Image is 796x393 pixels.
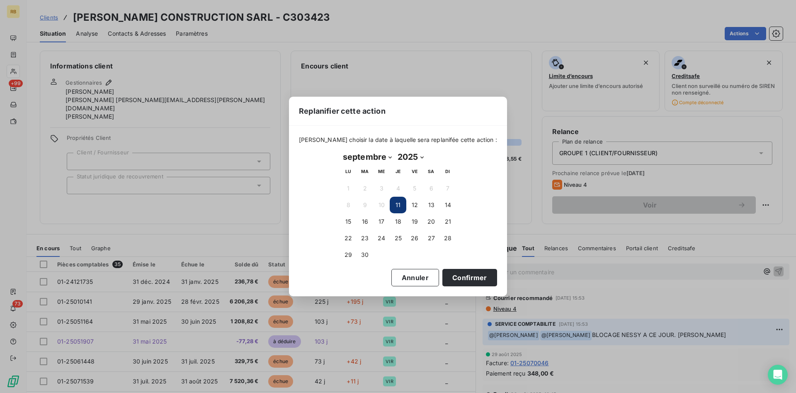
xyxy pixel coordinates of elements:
[340,180,357,197] button: 1
[299,136,497,144] span: [PERSON_NAME] choisir la date à laquelle sera replanifée cette action :
[340,197,357,213] button: 8
[357,164,373,180] th: mardi
[406,164,423,180] th: vendredi
[340,247,357,263] button: 29
[423,230,439,247] button: 27
[406,180,423,197] button: 5
[357,247,373,263] button: 30
[439,213,456,230] button: 21
[373,164,390,180] th: mercredi
[299,105,386,117] span: Replanifier cette action
[423,164,439,180] th: samedi
[340,213,357,230] button: 15
[439,180,456,197] button: 7
[390,213,406,230] button: 18
[423,197,439,213] button: 13
[390,197,406,213] button: 11
[406,230,423,247] button: 26
[439,197,456,213] button: 14
[357,230,373,247] button: 23
[357,180,373,197] button: 2
[373,197,390,213] button: 10
[373,230,390,247] button: 24
[423,213,439,230] button: 20
[373,180,390,197] button: 3
[406,197,423,213] button: 12
[439,230,456,247] button: 28
[390,180,406,197] button: 4
[406,213,423,230] button: 19
[391,269,439,286] button: Annuler
[390,230,406,247] button: 25
[442,269,497,286] button: Confirmer
[357,213,373,230] button: 16
[373,213,390,230] button: 17
[423,180,439,197] button: 6
[390,164,406,180] th: jeudi
[768,365,788,385] div: Open Intercom Messenger
[439,164,456,180] th: dimanche
[340,164,357,180] th: lundi
[357,197,373,213] button: 9
[340,230,357,247] button: 22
